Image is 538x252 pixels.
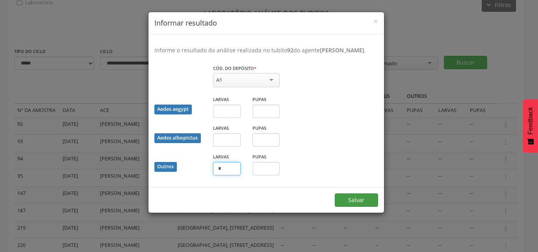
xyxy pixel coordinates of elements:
[154,162,177,172] div: Outros
[154,133,201,143] div: Aedes albopictus
[252,154,266,160] label: Pupas
[213,96,229,103] label: Larvas
[252,125,266,131] label: Pupas
[154,46,378,54] p: Informe o resultado da análise realizada no tubito do agente .
[216,76,222,83] div: A1
[287,46,293,54] b: 92
[213,65,256,72] label: Cód. do depósito
[373,16,378,27] span: ×
[213,125,229,131] label: Larvas
[335,193,378,207] button: Salvar
[154,105,192,114] div: Aedes aegypt
[523,99,538,153] button: Feedback - Mostrar pesquisa
[154,18,378,28] h4: Informar resultado
[213,154,229,160] label: Larvas
[252,96,266,103] label: Pupas
[373,17,378,26] button: Close
[320,46,364,54] b: [PERSON_NAME]
[527,107,534,134] span: Feedback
